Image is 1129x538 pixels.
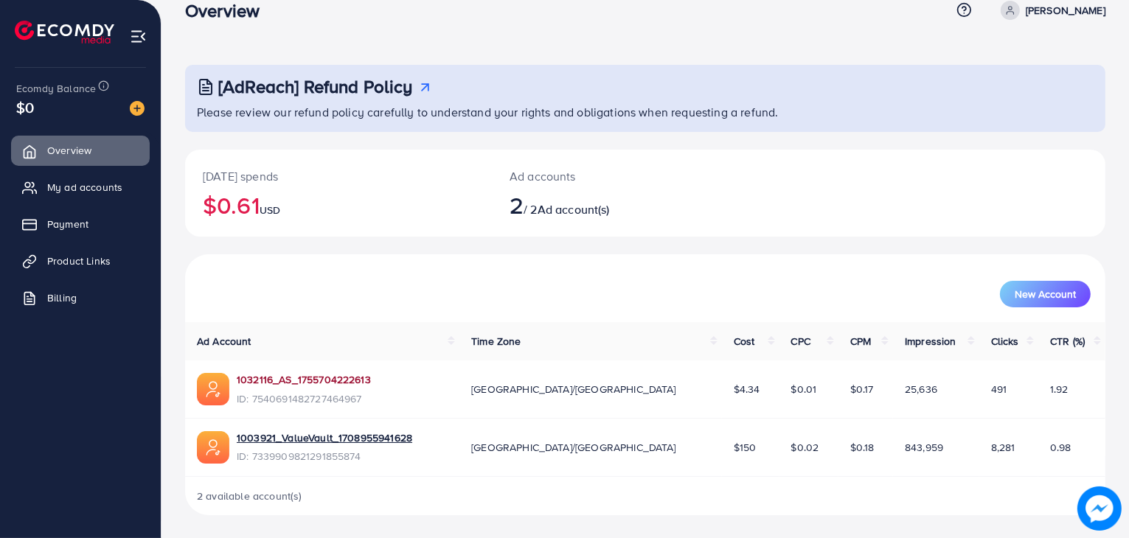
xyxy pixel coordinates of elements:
span: $0.01 [791,382,817,396]
p: Please review our refund policy carefully to understand your rights and obligations when requesti... [197,103,1097,121]
span: 8,281 [991,440,1015,455]
a: Product Links [11,246,150,276]
img: image [130,101,145,116]
span: Time Zone [471,334,521,349]
h2: $0.61 [203,191,474,219]
img: image [1077,486,1122,531]
span: [GEOGRAPHIC_DATA]/[GEOGRAPHIC_DATA] [471,440,676,455]
p: [PERSON_NAME] [1026,1,1105,19]
a: 1003921_ValueVault_1708955941628 [237,430,412,445]
button: New Account [1000,281,1091,307]
span: 843,959 [905,440,943,455]
span: ID: 7339909821291855874 [237,449,412,464]
span: CTR (%) [1050,334,1085,349]
img: menu [130,28,147,45]
a: My ad accounts [11,172,150,202]
span: Billing [47,290,77,305]
span: Overview [47,143,91,158]
span: Product Links [47,254,111,268]
p: Ad accounts [510,167,704,185]
span: 0.98 [1050,440,1071,455]
span: $150 [734,440,757,455]
a: [PERSON_NAME] [995,1,1105,20]
img: logo [15,21,114,43]
span: Ad Account [197,334,251,349]
a: 1032116_AS_1755704222613 [237,372,371,387]
span: [GEOGRAPHIC_DATA]/[GEOGRAPHIC_DATA] [471,382,676,396]
span: 2 [510,188,524,222]
span: Ad account(s) [538,201,610,217]
span: Ecomdy Balance [16,81,96,96]
span: $4.34 [734,382,760,396]
span: CPM [850,334,871,349]
img: ic-ads-acc.e4c84228.svg [197,373,229,405]
span: 1.92 [1050,382,1069,396]
span: $0.02 [791,440,819,455]
span: ID: 7540691482727464967 [237,391,371,406]
span: CPC [791,334,810,349]
p: [DATE] spends [203,167,474,185]
span: My ad accounts [47,180,122,195]
img: ic-ads-acc.e4c84228.svg [197,431,229,464]
span: Clicks [991,334,1019,349]
span: Impression [905,334,956,349]
h2: / 2 [510,191,704,219]
a: Payment [11,209,150,239]
span: $0 [16,97,34,118]
span: Payment [47,217,88,231]
a: Overview [11,136,150,165]
span: 2 available account(s) [197,489,302,503]
a: Billing [11,283,150,312]
span: 491 [991,382,1007,396]
h3: [AdReach] Refund Policy [218,76,413,97]
span: $0.18 [850,440,875,455]
span: USD [260,203,280,217]
span: $0.17 [850,382,874,396]
span: New Account [1015,289,1076,299]
span: Cost [734,334,755,349]
span: 25,636 [905,382,937,396]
